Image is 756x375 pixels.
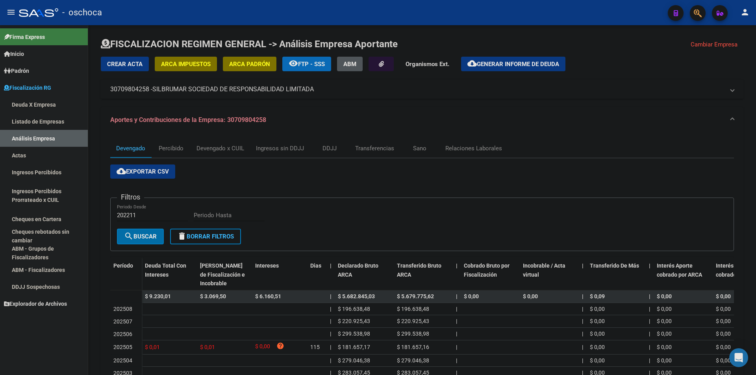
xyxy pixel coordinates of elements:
span: $ 0,01 [200,344,215,350]
datatable-header-cell: Transferido Bruto ARCA [394,257,453,292]
mat-icon: menu [6,7,16,17]
span: Exportar CSV [117,168,169,175]
span: | [582,293,584,299]
span: Período [113,262,133,269]
span: Fiscalización RG [4,83,51,92]
span: Dias [310,262,321,269]
span: Borrar Filtros [177,233,234,240]
h3: Filtros [117,192,144,203]
div: Ingresos sin DDJJ [256,144,304,153]
span: Transferido Bruto ARCA [397,262,441,278]
datatable-header-cell: Dias [307,257,327,292]
span: $ 0,00 [590,318,605,324]
div: Relaciones Laborales [445,144,502,153]
span: | [649,293,650,299]
div: DDJJ [322,144,337,153]
span: $ 220.925,43 [338,318,370,324]
span: | [582,262,584,269]
span: Intereses [255,262,279,269]
span: $ 0,00 [716,293,731,299]
mat-expansion-panel-header: Aportes y Contribuciones de la Empresa: 30709804258 [101,107,743,133]
span: | [330,293,332,299]
span: 202504 [113,357,132,364]
datatable-header-cell: | [579,257,587,292]
span: | [456,306,457,312]
strong: Organismos Ext. [406,61,449,68]
datatable-header-cell: Transferido De Más [587,257,646,292]
span: | [330,306,331,312]
span: [PERSON_NAME] de Fiscalización e Incobrable [200,262,245,287]
span: | [582,357,583,364]
datatable-header-cell: Deuda Total Con Intereses [142,257,197,292]
span: $ 279.046,38 [397,357,429,364]
span: - oschoca [62,4,102,21]
span: $ 0,00 [716,344,731,350]
span: 202507 [113,318,132,325]
span: | [649,344,650,350]
span: $ 0,00 [590,344,605,350]
div: Devengado x CUIL [196,144,244,153]
span: Crear Acta [107,61,143,68]
mat-icon: delete [177,231,187,241]
span: | [330,357,331,364]
span: | [456,318,457,324]
span: $ 0,00 [657,318,672,324]
span: $ 0,00 [657,344,672,350]
div: Transferencias [355,144,394,153]
span: $ 299.538,98 [338,331,370,337]
span: | [649,306,650,312]
span: Aportes y Contribuciones de la Empresa: 30709804258 [110,116,266,124]
span: Transferido De Más [590,262,639,269]
i: help [276,342,284,350]
span: Incobrable / Acta virtual [523,262,565,278]
span: $ 5.682.845,03 [338,293,375,299]
span: | [582,331,583,337]
span: $ 5.679.775,62 [397,293,434,299]
span: Generar informe de deuda [477,61,559,68]
mat-icon: remove_red_eye [289,59,298,68]
mat-icon: cloud_download [117,166,126,176]
span: 202505 [113,344,132,350]
span: | [456,331,457,337]
span: $ 0,00 [657,357,672,364]
span: | [582,318,583,324]
span: $ 196.638,48 [397,306,429,312]
span: $ 0,00 [590,331,605,337]
span: 115 [310,344,320,350]
span: $ 0,00 [716,331,731,337]
span: FTP - SSS [298,61,325,68]
div: Sano [413,144,426,153]
div: Devengado [116,144,145,153]
span: ABM [343,61,356,68]
span: $ 0,00 [464,293,479,299]
span: $ 0,00 [590,306,605,312]
span: | [456,357,457,364]
button: Organismos Ext. [400,57,455,71]
span: $ 279.046,38 [338,357,370,364]
span: 202506 [113,331,132,337]
datatable-header-cell: | [646,257,654,292]
datatable-header-cell: Deuda Bruta Neto de Fiscalización e Incobrable [197,257,252,292]
span: | [649,318,650,324]
span: | [582,306,583,312]
button: FTP - SSS [282,57,331,71]
span: $ 6.160,51 [255,293,281,299]
span: $ 0,00 [716,357,731,364]
span: $ 181.657,16 [397,344,429,350]
span: Buscar [124,233,157,240]
span: Cambiar Empresa [691,41,737,48]
span: | [330,262,332,269]
button: ABM [337,57,363,71]
div: Open Intercom Messenger [729,348,748,367]
span: $ 0,00 [590,357,605,364]
span: Declarado Bruto ARCA [338,262,378,278]
button: Borrar Filtros [170,229,241,244]
mat-icon: person [740,7,750,17]
span: Explorador de Archivos [4,299,67,308]
button: Buscar [117,229,164,244]
span: Padrón [4,67,29,75]
span: Interés Aporte cobrado por ARCA [657,262,702,278]
datatable-header-cell: | [327,257,335,292]
datatable-header-cell: Intereses [252,257,307,292]
span: | [330,331,331,337]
